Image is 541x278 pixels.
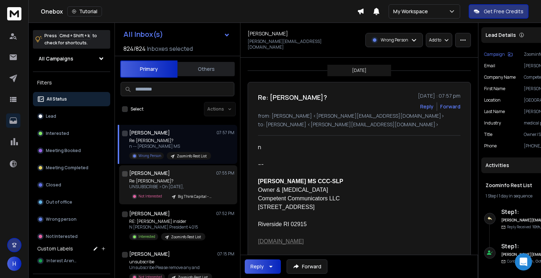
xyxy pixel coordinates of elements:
[33,178,110,192] button: Closed
[129,178,215,184] p: Re: [PERSON_NAME]?
[484,52,513,57] button: Campaign
[33,92,110,106] button: All Status
[33,212,110,226] button: Wrong person
[258,121,460,128] p: to: [PERSON_NAME] <[PERSON_NAME][EMAIL_ADDRESS][DOMAIN_NAME]>
[258,92,327,102] h1: Re: [PERSON_NAME]?
[469,4,528,19] button: Get Free Credits
[484,109,505,114] p: Last Name
[258,221,307,227] span: Riverside RI 02915
[131,106,143,112] label: Select
[58,31,91,40] span: Cmd + Shift + k
[7,257,21,271] button: H
[129,259,212,265] p: unsubscribe
[46,148,81,153] p: Meeting Booked
[352,68,366,73] p: [DATE]
[129,143,211,149] p: n --- [PERSON_NAME] MS
[258,195,340,201] span: Competent Communicators LLC
[47,258,77,264] span: Interest Arena
[33,78,110,88] h3: Filters
[46,234,78,239] p: Not Interested
[248,39,357,50] p: [PERSON_NAME][EMAIL_ADDRESS][DOMAIN_NAME]
[129,265,212,270] p: Unsubscribe Please remove any and
[33,52,110,66] button: All Campaigns
[248,30,288,37] h1: [PERSON_NAME]
[39,55,73,62] h1: All Campaigns
[258,143,455,151] p: n
[486,31,516,39] p: Lead Details
[33,195,110,209] button: Out of office
[129,224,205,230] p: N [PERSON_NAME] President 4015
[258,204,315,210] span: [STREET_ADDRESS]
[393,8,431,15] p: My Workspace
[484,52,505,57] p: Campaign
[33,143,110,158] button: Meeting Booked
[484,120,501,126] p: industry
[37,245,73,252] h3: Custom Labels
[217,251,234,257] p: 07:15 PM
[178,194,212,199] p: Big Think Capital - Apollo
[258,238,304,244] a: [DOMAIN_NAME]
[420,103,434,110] button: Reply
[33,229,110,244] button: Not Interested
[429,37,441,43] p: Add to
[46,131,69,136] p: Interested
[484,63,495,69] p: Email
[129,219,205,224] p: RE: [PERSON_NAME] insider
[33,109,110,123] button: Lead
[41,6,357,16] div: Onebox
[245,259,281,274] button: Reply
[120,60,177,78] button: Primary
[129,184,215,190] p: UNSUBSCRIBE > On [DATE],
[138,234,155,239] p: Interested
[46,165,88,171] p: Meeting Completed
[123,44,146,53] span: 824 / 824
[258,112,460,120] p: from: [PERSON_NAME] <[PERSON_NAME][EMAIL_ADDRESS][DOMAIN_NAME]>
[258,187,328,193] span: Owner & [MEDICAL_DATA]
[129,138,211,143] p: Re: [PERSON_NAME]?
[129,210,170,217] h1: [PERSON_NAME]
[484,97,501,103] p: location
[129,170,170,177] h1: [PERSON_NAME]
[258,178,343,184] span: [PERSON_NAME] MS CCC-SLP
[216,170,234,176] p: 07:55 PM
[381,37,408,43] p: Wrong Person
[177,61,235,77] button: Others
[515,253,532,270] div: Open Intercom Messenger
[46,182,61,188] p: Closed
[123,31,163,38] h1: All Inbox(s)
[118,27,236,42] button: All Inbox(s)
[138,153,161,158] p: Wrong Person
[46,199,72,205] p: Out of office
[418,92,460,99] p: [DATE] : 07:57 pm
[129,250,170,258] h1: [PERSON_NAME]
[44,32,97,47] p: Press to check for shortcuts.
[147,44,193,53] h3: Inboxes selected
[138,194,162,199] p: Not Interested
[33,254,110,268] button: Interest Arena
[287,259,327,274] button: Forward
[250,263,264,270] div: Reply
[216,130,234,136] p: 07:57 PM
[484,74,516,80] p: Company Name
[46,216,77,222] p: Wrong person
[440,103,460,110] div: Forward
[484,86,505,92] p: First Name
[486,193,496,199] span: 1 Step
[499,193,532,199] span: 1 day in sequence
[33,161,110,175] button: Meeting Completed
[129,129,170,136] h1: [PERSON_NAME]
[171,234,201,240] p: Zoominfo Rest List
[33,126,110,141] button: Interested
[47,96,67,102] p: All Status
[46,113,56,119] p: Lead
[484,143,497,149] p: Phone
[216,211,234,216] p: 07:52 PM
[484,132,492,137] p: title
[177,153,207,159] p: Zoominfo Rest List
[67,6,102,16] button: Tutorial
[484,8,523,15] p: Get Free Credits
